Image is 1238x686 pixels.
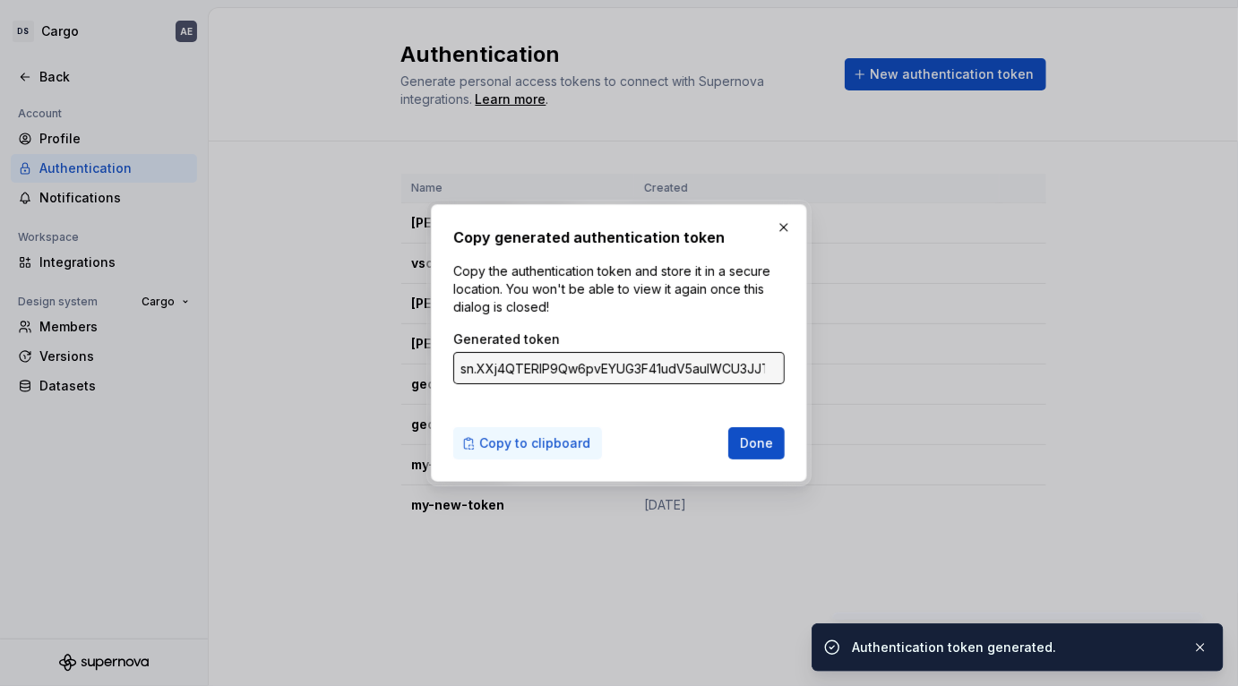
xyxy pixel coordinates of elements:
[728,427,785,459] button: Done
[852,639,1178,656] div: Authentication token generated.
[453,262,785,316] p: Copy the authentication token and store it in a secure location. You won't be able to view it aga...
[453,227,785,248] h2: Copy generated authentication token
[453,330,560,348] label: Generated token
[740,434,773,452] span: Done
[453,427,602,459] button: Copy to clipboard
[479,434,590,452] span: Copy to clipboard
